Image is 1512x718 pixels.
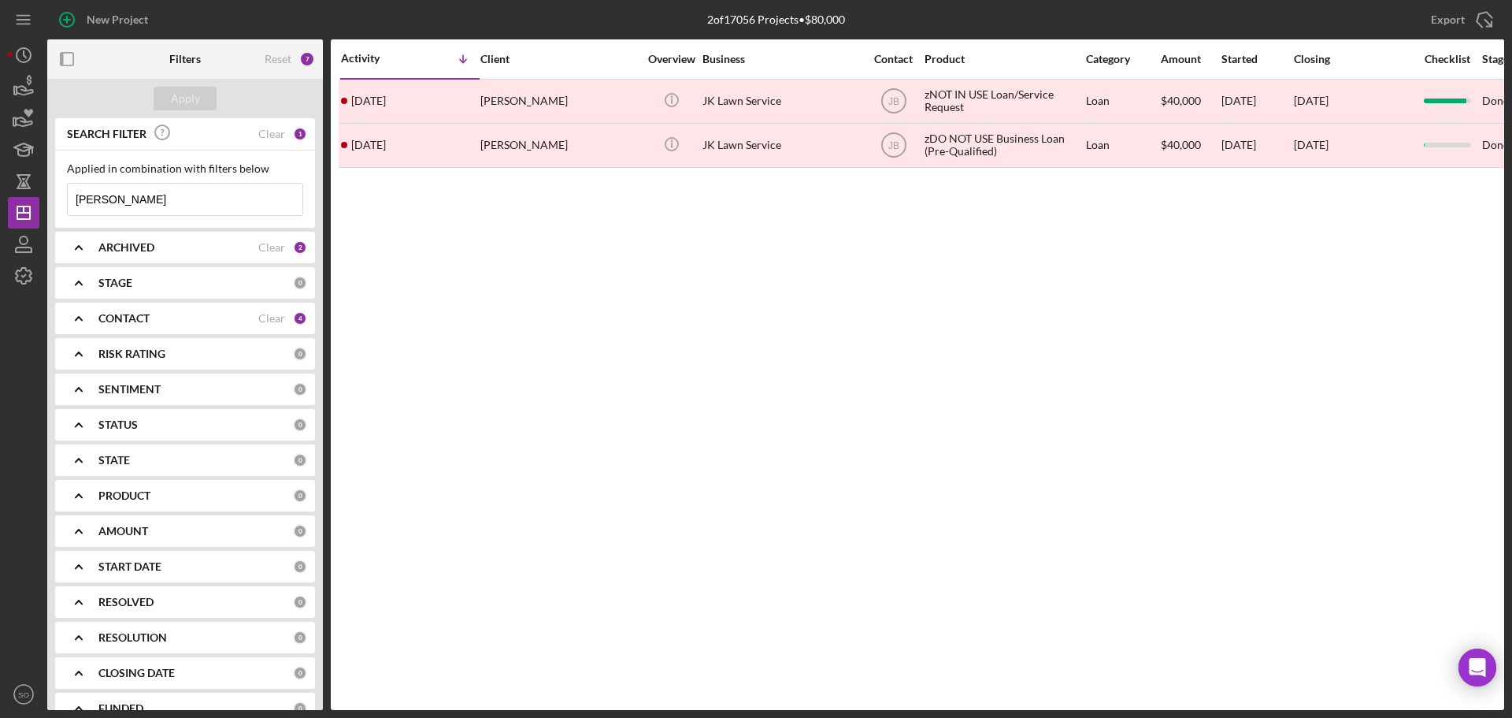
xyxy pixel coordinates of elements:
[1414,53,1480,65] div: Checklist
[1161,125,1220,166] div: $40,000
[1161,53,1220,65] div: Amount
[258,128,285,140] div: Clear
[258,312,285,325] div: Clear
[299,51,315,67] div: 7
[154,87,217,110] button: Apply
[1294,94,1329,107] time: [DATE]
[480,53,638,65] div: Client
[98,383,161,396] b: SENTIMENT
[98,596,154,608] b: RESOLVED
[1431,4,1465,35] div: Export
[1221,80,1292,122] div: [DATE]
[293,276,307,290] div: 0
[293,701,307,716] div: 0
[293,489,307,503] div: 0
[480,125,638,166] div: [PERSON_NAME]
[18,690,29,699] text: SO
[702,125,860,166] div: JK Lawn Service
[265,53,291,65] div: Reset
[98,277,132,289] b: STAGE
[888,140,899,151] text: JB
[293,595,307,609] div: 0
[98,560,161,573] b: START DATE
[293,560,307,574] div: 0
[351,139,386,151] time: 2022-02-07 16:46
[480,80,638,122] div: [PERSON_NAME]
[925,53,1082,65] div: Product
[1221,53,1292,65] div: Started
[98,312,150,325] b: CONTACT
[171,87,200,110] div: Apply
[67,162,303,175] div: Applied in combination with filters below
[258,241,285,254] div: Clear
[864,53,923,65] div: Contact
[98,702,143,715] b: FUNDED
[351,95,386,107] time: 2022-02-14 16:16
[293,453,307,467] div: 0
[293,347,307,361] div: 0
[293,418,307,432] div: 0
[642,53,701,65] div: Overview
[1458,649,1496,686] div: Open Intercom Messenger
[1086,80,1159,122] div: Loan
[47,4,164,35] button: New Project
[98,454,130,467] b: STATE
[169,53,201,65] b: Filters
[98,419,138,431] b: STATUS
[293,382,307,396] div: 0
[1221,125,1292,166] div: [DATE]
[702,80,860,122] div: JK Lawn Service
[707,13,845,26] div: 2 of 17056 Projects • $80,000
[925,125,1082,166] div: zDO NOT USE Business Loan (Pre-Qualified)
[1161,80,1220,122] div: $40,000
[925,80,1082,122] div: zNOT IN USE Loan/Service Request
[1294,53,1412,65] div: Closing
[87,4,148,35] div: New Project
[1415,4,1504,35] button: Export
[702,53,860,65] div: Business
[98,489,150,502] b: PRODUCT
[67,128,146,140] b: SEARCH FILTER
[293,631,307,645] div: 0
[1086,125,1159,166] div: Loan
[98,631,167,644] b: RESOLUTION
[8,679,39,710] button: SO
[1294,138,1329,151] time: [DATE]
[293,524,307,538] div: 0
[888,96,899,107] text: JB
[293,311,307,326] div: 4
[98,667,175,679] b: CLOSING DATE
[98,348,165,360] b: RISK RATING
[98,525,148,538] b: AMOUNT
[341,52,410,65] div: Activity
[1086,53,1159,65] div: Category
[293,666,307,680] div: 0
[293,127,307,141] div: 1
[293,240,307,255] div: 2
[98,241,154,254] b: ARCHIVED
